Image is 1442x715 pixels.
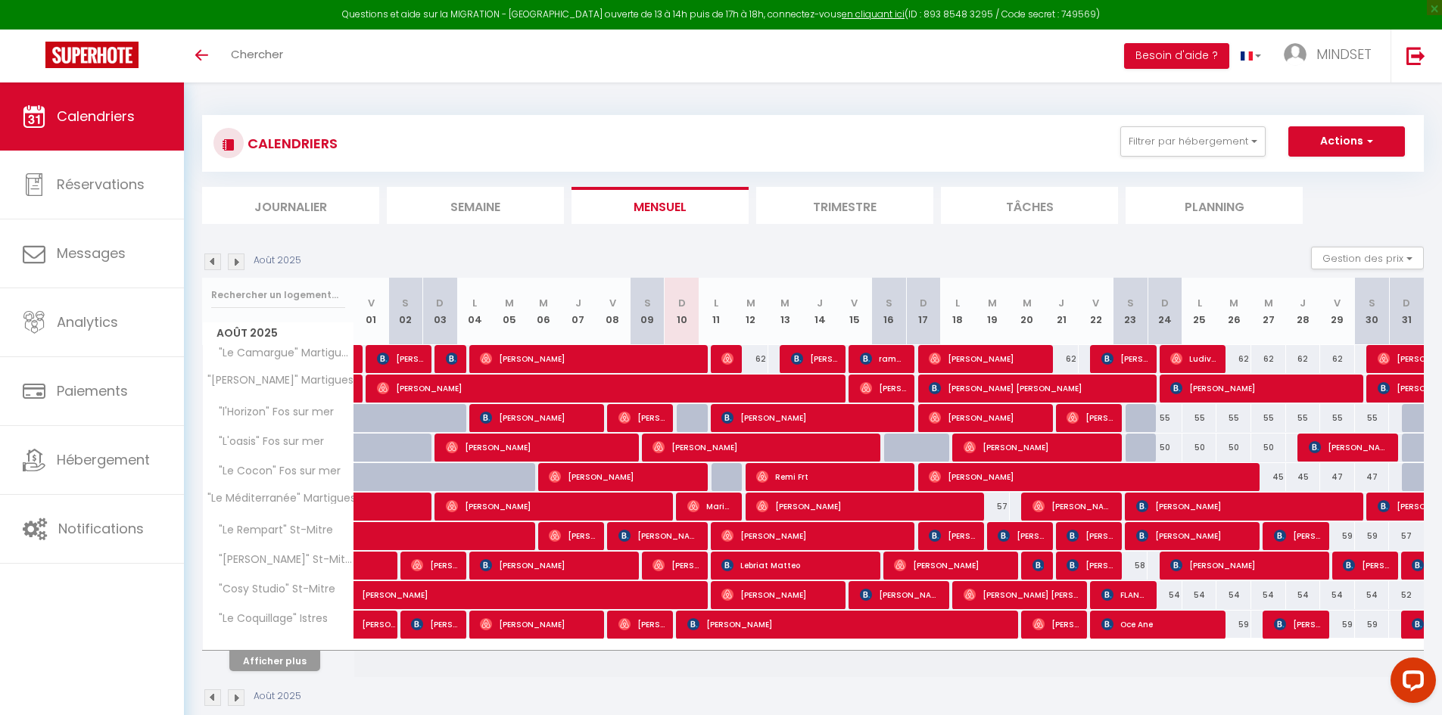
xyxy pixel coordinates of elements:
span: [PERSON_NAME] [721,521,907,550]
a: [PERSON_NAME] [354,581,389,610]
div: 54 [1148,581,1182,609]
span: "[PERSON_NAME]" Martigues [205,375,353,386]
abbr: D [436,296,444,310]
th: 23 [1113,278,1148,345]
th: 06 [526,278,561,345]
span: [PERSON_NAME] [687,610,1012,639]
div: 59 [1355,522,1390,550]
span: [PERSON_NAME] [929,344,1045,373]
th: 08 [596,278,631,345]
button: Filtrer par hébergement [1120,126,1266,157]
div: 59 [1355,611,1390,639]
div: 47 [1355,463,1390,491]
abbr: M [1023,296,1032,310]
button: Afficher plus [229,651,320,671]
span: [PERSON_NAME] [1170,374,1356,403]
div: 59 [1320,522,1355,550]
p: Août 2025 [254,253,301,268]
th: 01 [354,278,389,345]
abbr: J [1058,296,1064,310]
span: Oce Ane [1101,610,1217,639]
div: 54 [1251,581,1286,609]
span: [PERSON_NAME] [1067,521,1113,550]
span: [PERSON_NAME] [1032,492,1113,521]
div: 45 [1251,463,1286,491]
div: 62 [1320,345,1355,373]
span: [PERSON_NAME] [480,610,596,639]
span: MINDSET [1316,45,1372,64]
span: [PERSON_NAME] [480,344,700,373]
div: 62 [733,345,768,373]
abbr: L [472,296,477,310]
div: 55 [1182,404,1217,432]
abbr: S [1127,296,1134,310]
span: [PERSON_NAME] [929,403,1045,432]
div: 54 [1286,581,1321,609]
span: Notifications [58,519,144,538]
span: [PERSON_NAME] [1032,551,1044,580]
a: ... MINDSET [1272,30,1391,82]
th: 29 [1320,278,1355,345]
span: [PERSON_NAME] [1067,551,1113,580]
span: [PERSON_NAME] [929,521,975,550]
span: Analytics [57,312,118,331]
span: "L'oasis" Fos sur mer [205,434,328,450]
span: [PERSON_NAME] [1309,433,1390,462]
span: [PERSON_NAME] [411,610,457,639]
span: [PERSON_NAME] [860,580,941,609]
span: [PERSON_NAME] [PERSON_NAME] [964,580,1079,609]
div: 57 [975,493,1010,521]
span: [PERSON_NAME] [1170,551,1321,580]
th: 27 [1251,278,1286,345]
span: "[PERSON_NAME]" St-Mitre [205,552,357,568]
div: 50 [1251,434,1286,462]
abbr: L [955,296,960,310]
span: [PERSON_NAME] [1067,403,1113,432]
div: 47 [1320,463,1355,491]
th: 21 [1044,278,1079,345]
div: 62 [1251,345,1286,373]
th: 17 [906,278,941,345]
div: 54 [1355,581,1390,609]
a: [PERSON_NAME] [354,611,389,639]
abbr: M [539,296,548,310]
div: 54 [1320,581,1355,609]
li: Planning [1126,187,1303,224]
span: Lebriat Matteo [721,551,872,580]
button: Gestion des prix [1311,247,1424,269]
abbr: J [575,296,581,310]
a: Chercher [220,30,294,82]
span: "l'Horizon" Fos sur mer [205,404,338,421]
th: 05 [492,278,527,345]
span: "Le Cocon" Fos sur mer [205,463,344,480]
span: [PERSON_NAME] [894,551,1010,580]
span: [PERSON_NAME] [652,551,699,580]
span: "Le Camargue" Martigues [205,345,357,362]
img: ... [1284,43,1307,66]
span: Paiements [57,381,128,400]
abbr: S [886,296,892,310]
h3: CALENDRIERS [244,126,338,160]
abbr: M [505,296,514,310]
span: [PERSON_NAME] [480,551,631,580]
div: 57 [1389,522,1424,550]
span: "Le Coquillage" Istres [205,611,332,627]
th: 03 [423,278,458,345]
span: Août 2025 [203,322,353,344]
th: 25 [1182,278,1217,345]
th: 14 [802,278,837,345]
div: 50 [1182,434,1217,462]
th: 20 [1010,278,1045,345]
span: Messages [57,244,126,263]
span: [PERSON_NAME] [1136,521,1252,550]
li: Mensuel [572,187,749,224]
th: 10 [665,278,699,345]
abbr: M [1264,296,1273,310]
a: en cliquant ici [842,8,905,20]
span: [PERSON_NAME] [549,462,699,491]
th: 18 [941,278,976,345]
th: 04 [457,278,492,345]
abbr: V [368,296,375,310]
div: 55 [1320,404,1355,432]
